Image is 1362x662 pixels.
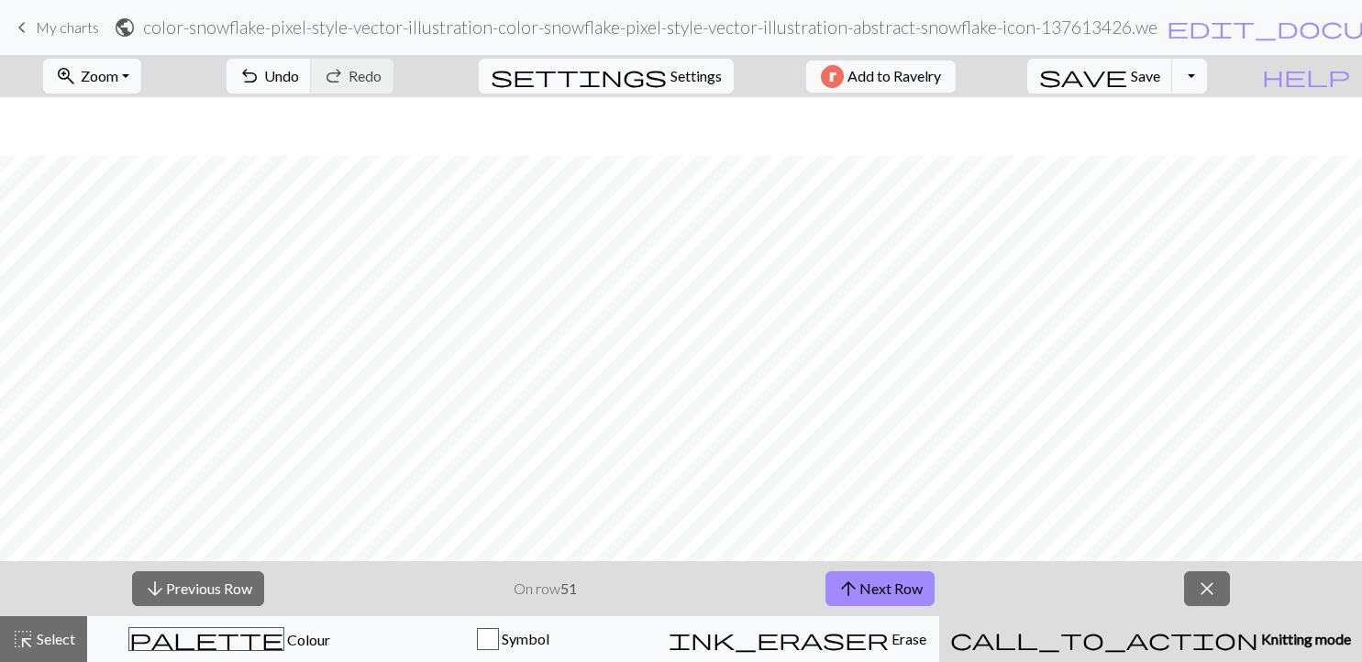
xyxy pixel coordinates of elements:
span: help [1262,63,1350,89]
span: public [114,15,136,40]
span: arrow_downward [144,576,166,601]
span: Symbol [499,630,549,647]
button: SettingsSettings [479,59,734,94]
strong: 51 [560,579,577,597]
button: Save [1027,59,1173,94]
button: Undo [227,59,312,94]
span: Add to Ravelry [847,65,941,88]
span: Select [34,630,75,647]
button: Previous Row [132,571,264,606]
span: zoom_in [55,63,77,89]
span: Undo [264,67,299,84]
span: keyboard_arrow_left [11,15,33,40]
button: Knitting mode [939,616,1362,662]
span: Save [1131,67,1160,84]
button: Symbol [371,616,656,662]
span: Knitting mode [1258,630,1351,647]
button: Colour [87,616,371,662]
span: Erase [889,630,926,647]
button: Next Row [825,571,935,606]
span: Settings [670,65,722,87]
span: Colour [284,631,330,648]
span: close [1196,576,1218,601]
button: Zoom [43,59,141,94]
span: My charts [36,18,99,36]
span: settings [491,63,667,89]
span: save [1039,63,1127,89]
span: undo [238,63,260,89]
p: On row [514,578,577,600]
span: highlight_alt [12,626,34,652]
a: My charts [11,12,99,43]
span: arrow_upward [837,576,859,601]
h2: color-snowflake-pixel-style-vector-illustration-color-snowflake-pixel-style-vector-illustration-a... [143,17,1158,38]
span: call_to_action [950,626,1258,652]
img: Ravelry [821,65,844,88]
button: Erase [655,616,939,662]
span: Zoom [81,67,118,84]
i: Settings [491,65,667,87]
button: Add to Ravelry [806,61,956,93]
span: ink_eraser [669,626,889,652]
span: palette [129,626,283,652]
